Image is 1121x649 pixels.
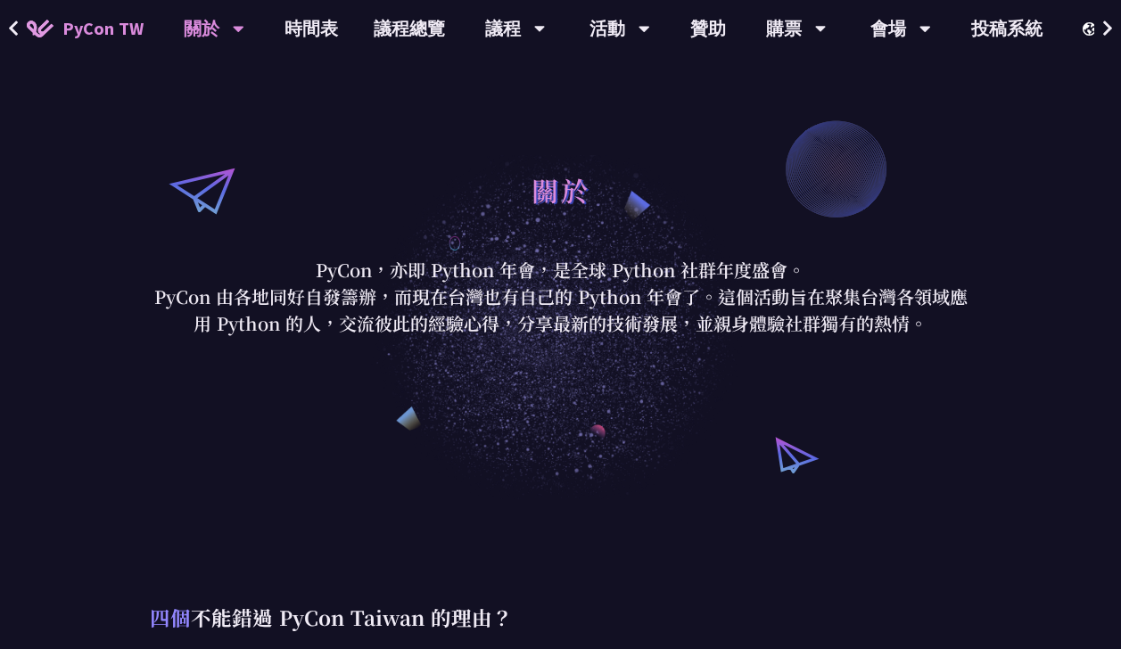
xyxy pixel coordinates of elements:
span: PyCon TW [62,15,144,42]
img: Locale Icon [1083,22,1100,36]
a: PyCon TW [9,6,161,51]
img: Home icon of PyCon TW 2025 [27,20,54,37]
p: 不能錯過 PyCon Taiwan 的理由？ [150,602,971,633]
span: 四個 [150,603,191,631]
p: PyCon 由各地同好自發籌辦，而現在台灣也有自己的 Python 年會了。這個活動旨在聚集台灣各領域應用 Python 的人，交流彼此的經驗心得，分享最新的技術發展，並親身體驗社群獨有的熱情。 [146,283,976,337]
p: PyCon，亦即 Python 年會，是全球 Python 社群年度盛會。 [146,257,976,283]
h1: 關於 [532,163,590,217]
